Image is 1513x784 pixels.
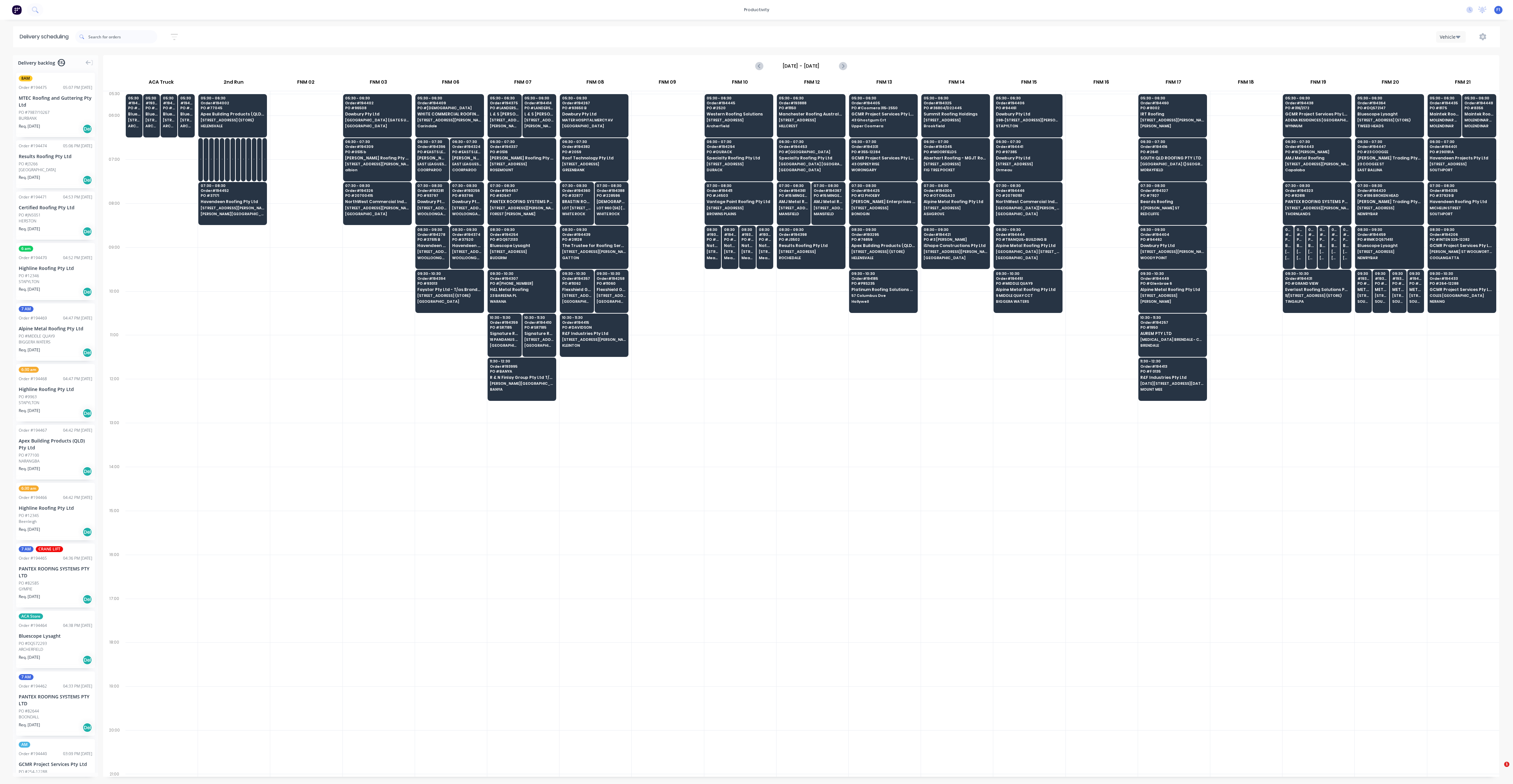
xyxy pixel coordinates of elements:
span: [PERSON_NAME] Plumbing & Gas Pty Ltd [452,156,482,160]
span: Bluescope Lysaght [145,112,158,116]
span: 06:30 [254,140,254,144]
span: PO # MOORFIELDS [924,150,987,154]
span: [STREET_ADDRESS][PERSON_NAME] [1285,162,1349,166]
span: 06:30 - 07:30 [924,140,987,144]
span: # 191636 [238,145,238,149]
span: [STREET_ADDRESS][PERSON_NAME] [345,162,409,166]
span: 05:30 [180,96,192,100]
div: 05:06 PM [DATE] [63,143,92,149]
span: Order # 194453 [779,145,843,149]
span: # 191813 [227,145,228,149]
span: [STREET_ADDRESS][PERSON_NAME] (STORE) [145,118,158,122]
span: 06:30 - 07:30 [345,140,409,144]
span: PO # DQ572140 [180,106,192,110]
span: [STREET_ADDRESS] [490,162,554,166]
input: Search for orders [88,30,157,43]
span: 05:30 - 06:30 [417,96,481,100]
span: Order # 194337 [490,145,554,149]
span: 29 CORYMBIA PL (STORE) [201,162,201,166]
div: FNM 08 [559,76,631,91]
div: productivity [741,5,773,15]
span: Order # 194401 [1430,145,1493,149]
span: PO # [GEOGRAPHIC_DATA] [779,150,843,154]
div: Order # 194475 [19,85,47,91]
span: 8AM [19,75,33,81]
span: PO # 16 [PERSON_NAME] [1285,150,1349,154]
span: Order # 194382 [562,145,626,149]
span: [STREET_ADDRESS] [562,162,626,166]
span: ARCHERFIELD [163,124,175,128]
span: 06:30 - 07:30 [490,140,554,144]
span: PO # 2641 [1140,150,1204,154]
span: 05:30 - 06:30 [924,96,987,100]
span: ARCHERFIELD [180,124,192,128]
span: 05:30 - 06:30 [779,96,843,100]
div: FNM 06 [415,76,487,91]
div: 2nd Run [198,76,270,91]
span: GCMR Project Services Pty Ltd [851,156,915,160]
span: WYNNUM [1285,124,1349,128]
span: Apex Building Products (QLD) Pty Ltd [201,112,264,116]
div: MTEC Roofing and Guttering Pty Ltd [19,94,92,108]
span: 29 CORYMBIA PL (STORE) [227,162,228,166]
span: 06:30 - 07:30 [562,140,626,144]
span: PO # 20943 [265,150,265,154]
span: PO # 0515 b [345,150,409,154]
span: Order # 194324 [452,145,482,149]
span: ADENA RESIDENCES [GEOGRAPHIC_DATA] [1285,118,1349,122]
div: FNM 10 [704,76,776,91]
span: 05:30 - 06:30 [1430,96,1459,100]
span: [STREET_ADDRESS][PERSON_NAME] [1140,118,1204,122]
span: PO # 2059 [562,150,626,154]
div: FNM 21 [1427,76,1499,91]
div: 07:00 [103,155,125,199]
span: [STREET_ADDRESS] [1430,162,1493,166]
span: # 193597 [254,145,254,149]
span: PO # 20921 [254,150,254,154]
span: TWEED HEADS [1357,124,1421,128]
span: PO # 8356 [1464,106,1494,110]
span: PO # 36804/D22445 [924,106,987,110]
span: 05:30 [128,96,140,100]
div: Delivery scheduling [13,26,75,47]
span: PO # [DEMOGRAPHIC_DATA] [417,106,481,110]
span: Manchester Roofing Australia Pty Ltd [779,112,843,116]
span: Order # 194406 [996,101,1060,105]
span: SOUTH QLD ROOFING PTY LTD [1140,156,1204,160]
span: [PERSON_NAME] Roofing Pty Ltd [345,156,409,160]
span: Order # 194309 [345,145,409,149]
span: Order # 194364 [1357,101,1421,105]
span: PO # DQ572147 [1357,106,1421,110]
button: Vehicle [1436,31,1466,43]
span: [STREET_ADDRESS] [779,118,843,122]
span: Maintek Roofing - [PERSON_NAME] [1464,112,1494,116]
span: PO # 355-12284 [851,150,915,154]
img: Factory [12,5,22,15]
span: 06:30 - 07:30 [779,140,843,144]
span: PO # EASTS LEAGUES [417,150,447,154]
span: Order # 194435 [1430,101,1459,105]
span: Order # 194267 [562,101,626,105]
span: Order # 194443 [1285,145,1349,149]
div: 05:30 [103,90,125,112]
span: Bluescope Lysaght [163,112,175,116]
div: FNM 17 [1138,76,1210,91]
span: MOLENDINAR [1430,124,1459,128]
span: PO # 316/2172 [1285,106,1349,110]
div: FNM 20 [1354,76,1426,91]
div: Vehicle [1440,33,1459,40]
span: 05:30 - 06:30 [345,96,409,100]
span: 06:30 - 07:30 [851,140,915,144]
